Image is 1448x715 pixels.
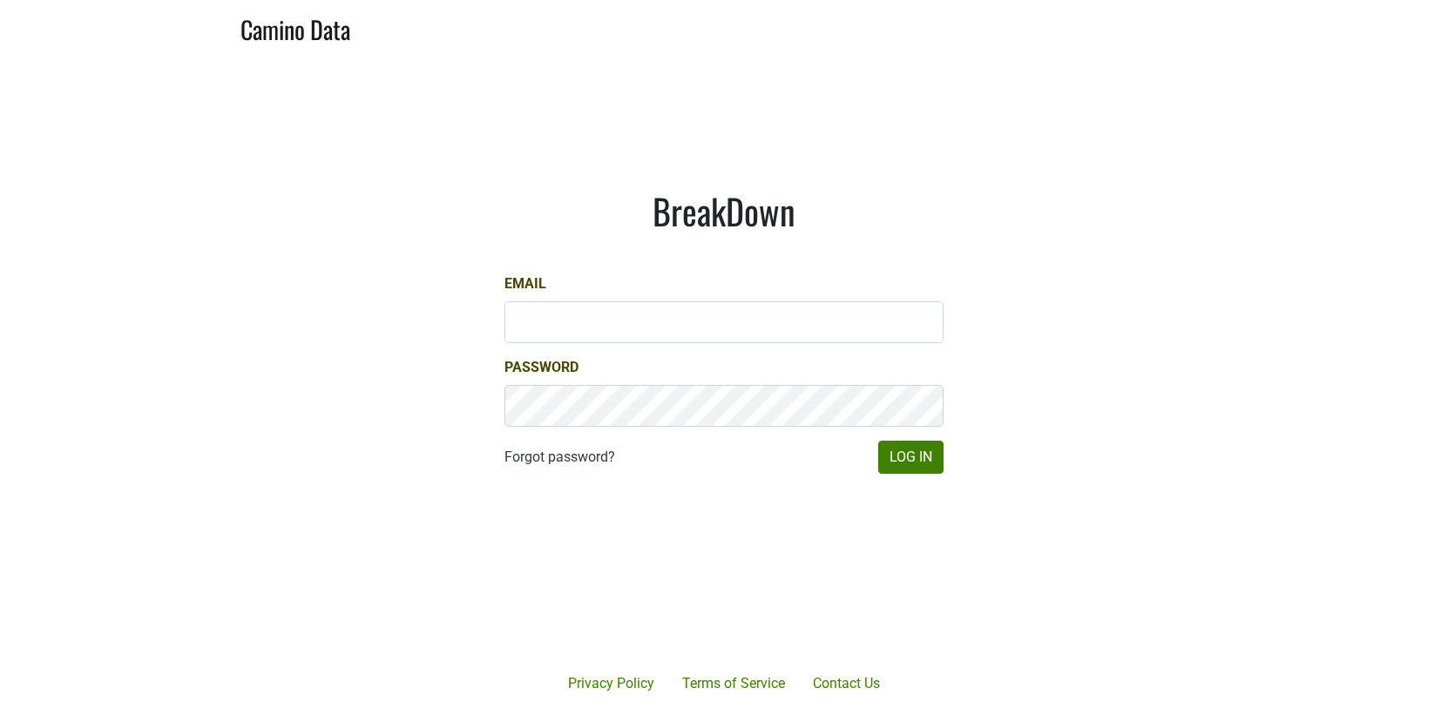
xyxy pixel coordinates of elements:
[240,7,350,48] a: Camino Data
[668,666,799,701] a: Terms of Service
[504,273,546,294] label: Email
[504,447,615,468] a: Forgot password?
[878,441,944,474] button: Log In
[554,666,668,701] a: Privacy Policy
[799,666,894,701] a: Contact Us
[504,357,579,378] label: Password
[504,190,944,232] h1: BreakDown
